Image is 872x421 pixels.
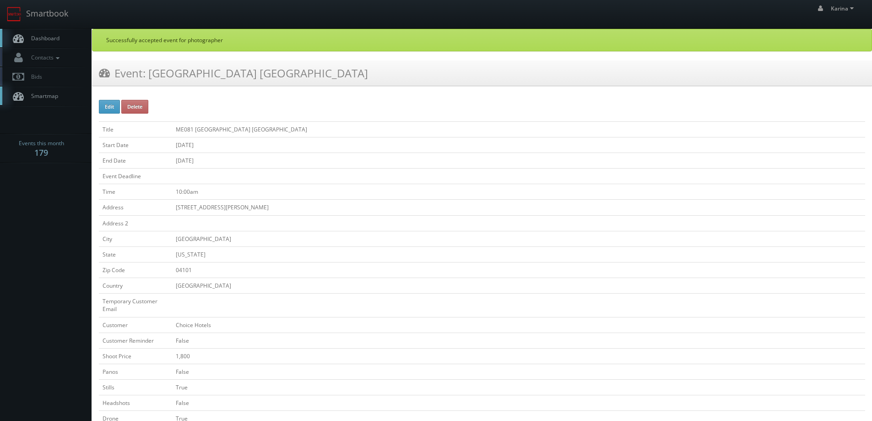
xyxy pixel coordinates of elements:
td: Start Date [99,137,172,153]
td: Address [99,200,172,215]
td: Event Deadline [99,169,172,184]
img: smartbook-logo.png [7,7,22,22]
td: 10:00am [172,184,865,200]
button: Edit [99,100,120,114]
td: ME081 [GEOGRAPHIC_DATA] [GEOGRAPHIC_DATA] [172,121,865,137]
span: Dashboard [27,34,60,42]
td: 04101 [172,262,865,278]
td: Customer Reminder [99,333,172,348]
span: Smartmap [27,92,58,100]
td: False [172,333,865,348]
button: Delete [121,100,148,114]
p: Successfully accepted event for photographer [106,36,858,44]
td: Stills [99,380,172,395]
td: Country [99,278,172,294]
td: [US_STATE] [172,246,865,262]
td: City [99,231,172,246]
td: [STREET_ADDRESS][PERSON_NAME] [172,200,865,215]
td: Temporary Customer Email [99,294,172,317]
td: [GEOGRAPHIC_DATA] [172,231,865,246]
td: Choice Hotels [172,317,865,333]
td: End Date [99,153,172,168]
td: Time [99,184,172,200]
span: Karina [831,5,856,12]
td: Panos [99,364,172,379]
td: State [99,246,172,262]
td: True [172,380,865,395]
td: Zip Code [99,262,172,278]
td: Address 2 [99,215,172,231]
span: Events this month [19,139,64,148]
td: Title [99,121,172,137]
td: False [172,395,865,411]
td: Customer [99,317,172,333]
span: Contacts [27,54,62,61]
td: [GEOGRAPHIC_DATA] [172,278,865,294]
td: Headshots [99,395,172,411]
td: False [172,364,865,379]
td: Shoot Price [99,348,172,364]
span: Bids [27,73,42,81]
td: 1,800 [172,348,865,364]
strong: 179 [34,147,48,158]
h3: Event: [GEOGRAPHIC_DATA] [GEOGRAPHIC_DATA] [99,65,368,81]
td: [DATE] [172,137,865,153]
td: [DATE] [172,153,865,168]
